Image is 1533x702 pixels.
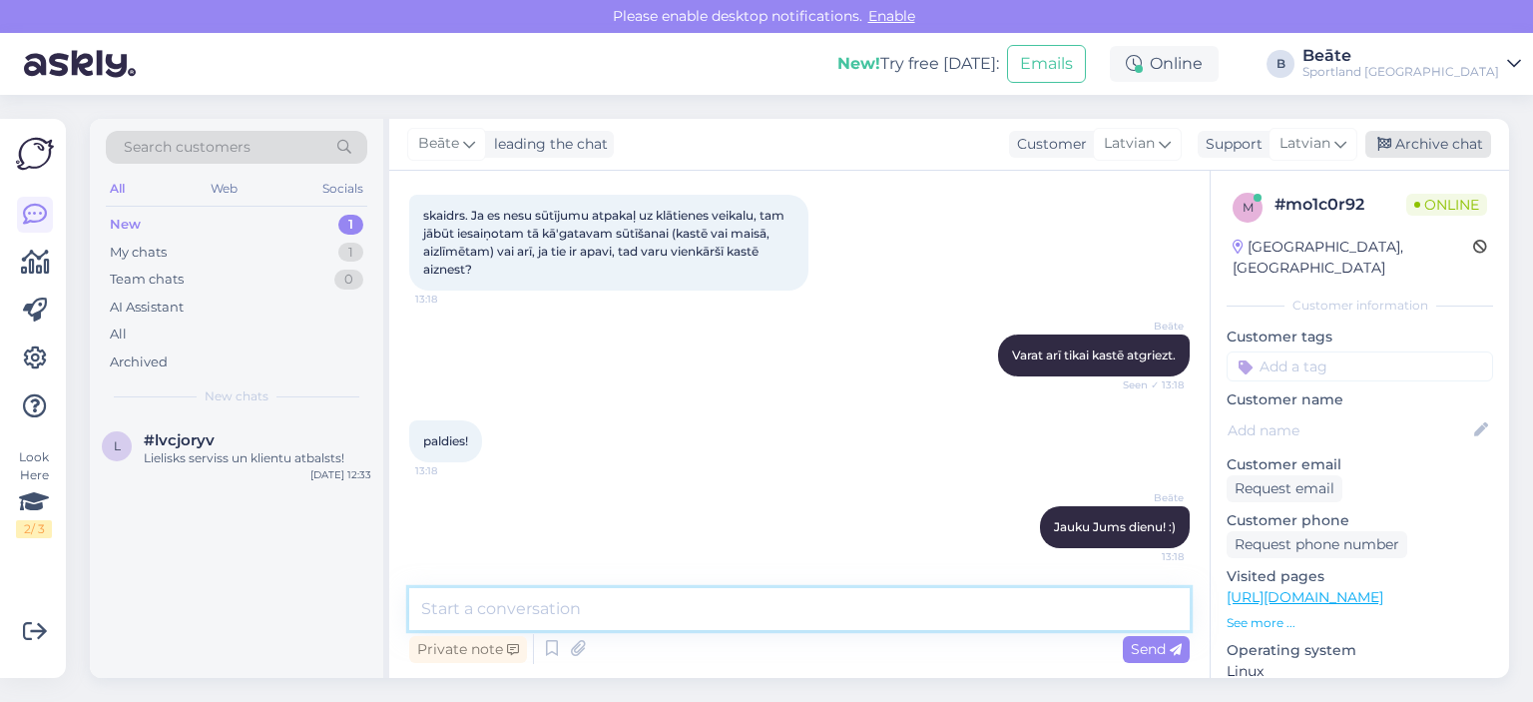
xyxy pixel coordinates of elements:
[1227,327,1493,348] p: Customer tags
[110,298,184,318] div: AI Assistant
[310,467,371,482] div: [DATE] 12:33
[1227,454,1493,475] p: Customer email
[1406,194,1487,216] span: Online
[16,520,52,538] div: 2 / 3
[1279,133,1330,155] span: Latvian
[423,208,787,277] span: skaidrs. Ja es nesu sūtījumu atpakaļ uz klātienes veikalu, tam jābūt iesaiņotam tā kā'gatavam sūt...
[1198,134,1263,155] div: Support
[1109,490,1184,505] span: Beāte
[837,54,880,73] b: New!
[1228,419,1470,441] input: Add name
[1109,377,1184,392] span: Seen ✓ 13:18
[1227,566,1493,587] p: Visited pages
[16,135,54,173] img: Askly Logo
[1365,131,1491,158] div: Archive chat
[1227,661,1493,682] p: Linux
[1227,588,1383,606] a: [URL][DOMAIN_NAME]
[1227,531,1407,558] div: Request phone number
[1302,64,1499,80] div: Sportland [GEOGRAPHIC_DATA]
[1275,193,1406,217] div: # mo1c0r92
[124,137,251,158] span: Search customers
[106,176,129,202] div: All
[16,448,52,538] div: Look Here
[1110,46,1219,82] div: Online
[1104,133,1155,155] span: Latvian
[334,270,363,290] div: 0
[1054,519,1176,534] span: Jauku Jums dienu! :)
[110,325,127,345] div: All
[110,243,167,263] div: My chats
[110,270,184,290] div: Team chats
[1009,134,1087,155] div: Customer
[1109,549,1184,564] span: 13:18
[318,176,367,202] div: Socials
[1109,319,1184,334] span: Beāte
[862,7,921,25] span: Enable
[207,176,242,202] div: Web
[338,215,363,235] div: 1
[1227,640,1493,661] p: Operating system
[1233,237,1473,279] div: [GEOGRAPHIC_DATA], [GEOGRAPHIC_DATA]
[110,352,168,372] div: Archived
[1302,48,1499,64] div: Beāte
[1227,351,1493,381] input: Add a tag
[1302,48,1521,80] a: BeāteSportland [GEOGRAPHIC_DATA]
[418,133,459,155] span: Beāte
[1243,200,1254,215] span: m
[1267,50,1294,78] div: B
[110,215,141,235] div: New
[1227,614,1493,632] p: See more ...
[415,463,490,478] span: 13:18
[837,52,999,76] div: Try free [DATE]:
[114,438,121,453] span: l
[423,433,468,448] span: paldies!
[486,134,608,155] div: leading the chat
[415,292,490,307] span: 13:18
[1131,640,1182,658] span: Send
[1007,45,1086,83] button: Emails
[1227,510,1493,531] p: Customer phone
[1227,389,1493,410] p: Customer name
[205,387,268,405] span: New chats
[144,431,215,449] span: #lvcjoryv
[338,243,363,263] div: 1
[1227,297,1493,315] div: Customer information
[144,449,371,467] div: Lielisks serviss un klientu atbalsts!
[1012,348,1176,362] span: Varat arī tikai kastē atgriezt.
[409,636,527,663] div: Private note
[1227,475,1342,502] div: Request email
